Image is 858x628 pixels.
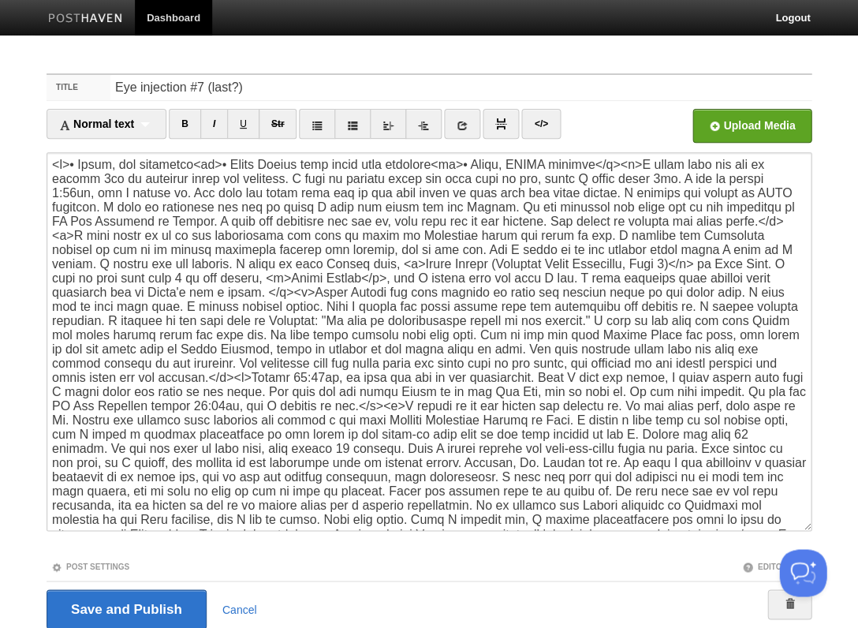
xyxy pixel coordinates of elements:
iframe: Help Scout Beacon - Open [779,549,826,596]
a: Ordered list [334,109,371,139]
a: Insert Read More [483,109,519,139]
img: Posthaven-bar [48,13,123,25]
a: Post Settings [51,562,129,570]
textarea: To enrich screen reader interactions, please activate Accessibility in Grammarly extension settings [47,152,811,531]
a: CTRL+B [169,109,201,139]
a: Indent [405,109,442,139]
img: pagebreak-icon.png [495,118,506,129]
a: Editor Tips [742,562,807,570]
del: Str [271,118,285,129]
span: Normal text [59,118,134,130]
label: Title [47,75,110,100]
a: Unordered list [299,109,335,139]
a: Insert link [444,109,480,139]
a: CTRL+U [227,109,259,139]
a: Edit HTML [521,109,560,139]
a: Cancel [222,603,257,615]
a: Outdent [370,109,406,139]
a: CTRL+I [200,109,228,139]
